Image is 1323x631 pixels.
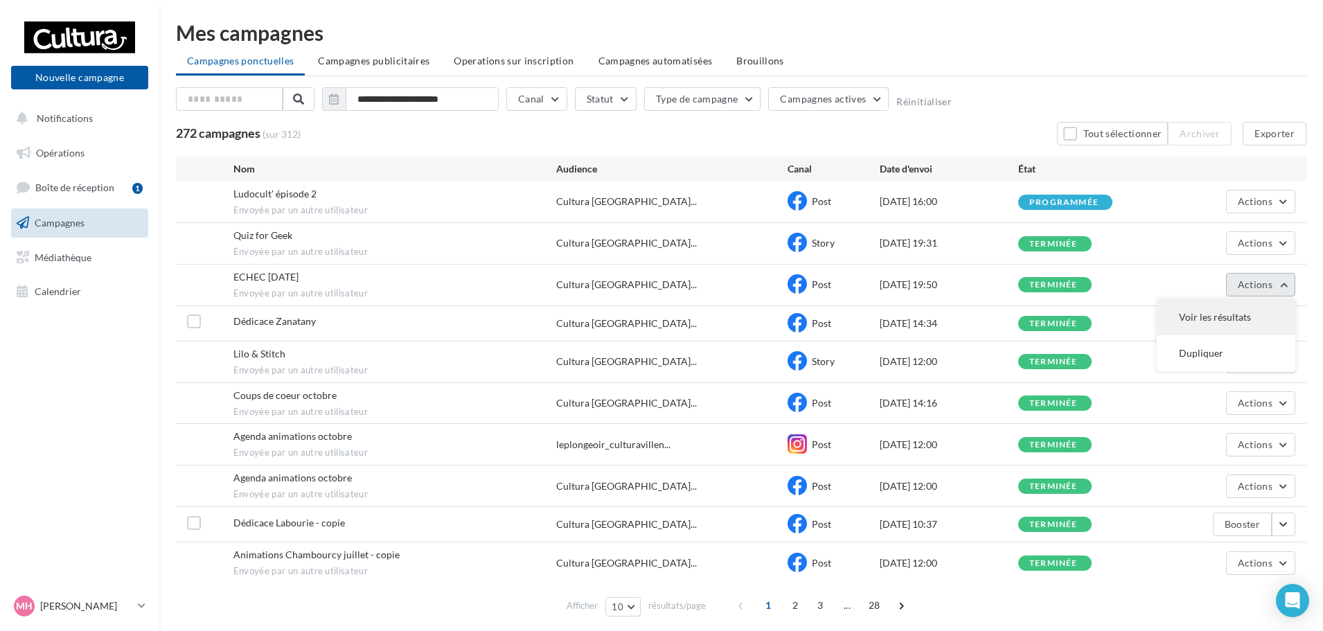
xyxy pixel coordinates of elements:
[556,438,671,452] span: leplongeoir_culturavillen...
[233,162,557,176] div: Nom
[1238,480,1272,492] span: Actions
[1226,190,1295,213] button: Actions
[8,104,145,133] button: Notifications
[233,406,557,418] span: Envoyée par un autre utilisateur
[1157,335,1295,371] button: Dupliquer
[1029,399,1078,408] div: terminée
[1029,559,1078,568] div: terminée
[35,181,114,193] span: Boîte de réception
[809,594,831,616] span: 3
[812,237,835,249] span: Story
[812,195,831,207] span: Post
[263,127,301,141] span: (sur 312)
[556,355,697,368] span: Cultura [GEOGRAPHIC_DATA]...
[556,278,697,292] span: Cultura [GEOGRAPHIC_DATA]...
[880,162,1018,176] div: Date d'envoi
[1029,319,1078,328] div: terminée
[11,593,148,619] a: MH [PERSON_NAME]
[1238,557,1272,569] span: Actions
[8,243,151,272] a: Médiathèque
[1018,162,1157,176] div: État
[1238,195,1272,207] span: Actions
[1213,513,1272,536] button: Booster
[35,251,91,263] span: Médiathèque
[556,236,697,250] span: Cultura [GEOGRAPHIC_DATA]...
[233,389,337,401] span: Coups de coeur octobre
[1168,122,1232,145] button: Archiver
[768,87,889,111] button: Campagnes actives
[233,246,557,258] span: Envoyée par un autre utilisateur
[556,195,697,208] span: Cultura [GEOGRAPHIC_DATA]...
[36,147,85,159] span: Opérations
[8,208,151,238] a: Campagnes
[1238,278,1272,290] span: Actions
[812,518,831,530] span: Post
[556,517,697,531] span: Cultura [GEOGRAPHIC_DATA]...
[233,447,557,459] span: Envoyée par un autre utilisateur
[1226,474,1295,498] button: Actions
[1029,198,1099,207] div: programmée
[784,594,806,616] span: 2
[863,594,886,616] span: 28
[880,396,1018,410] div: [DATE] 14:16
[788,162,880,176] div: Canal
[644,87,761,111] button: Type de campagne
[812,317,831,329] span: Post
[648,599,706,612] span: résultats/page
[812,438,831,450] span: Post
[812,355,835,367] span: Story
[1029,240,1078,249] div: terminée
[567,599,598,612] span: Afficher
[880,556,1018,570] div: [DATE] 12:00
[1029,520,1078,529] div: terminée
[880,517,1018,531] div: [DATE] 10:37
[1029,357,1078,366] div: terminée
[556,479,697,493] span: Cultura [GEOGRAPHIC_DATA]...
[318,55,429,66] span: Campagnes publicitaires
[612,601,623,612] span: 10
[454,55,574,66] span: Operations sur inscription
[896,96,952,107] button: Réinitialiser
[812,397,831,409] span: Post
[880,236,1018,250] div: [DATE] 19:31
[233,430,352,442] span: Agenda animations octobre
[506,87,567,111] button: Canal
[556,556,697,570] span: Cultura [GEOGRAPHIC_DATA]...
[1226,273,1295,296] button: Actions
[1238,438,1272,450] span: Actions
[812,480,831,492] span: Post
[605,597,641,616] button: 10
[880,355,1018,368] div: [DATE] 12:00
[233,315,316,327] span: Dédicace Zanatany
[8,277,151,306] a: Calendrier
[812,278,831,290] span: Post
[812,557,831,569] span: Post
[1029,482,1078,491] div: terminée
[1226,551,1295,575] button: Actions
[1226,231,1295,255] button: Actions
[233,271,299,283] span: ECHEC 04/10/2025
[37,112,93,124] span: Notifications
[1029,281,1078,290] div: terminée
[880,195,1018,208] div: [DATE] 16:00
[1243,122,1306,145] button: Exporter
[35,285,81,297] span: Calendrier
[1238,237,1272,249] span: Actions
[556,162,787,176] div: Audience
[880,278,1018,292] div: [DATE] 19:50
[598,55,713,66] span: Campagnes automatisées
[11,66,148,89] button: Nouvelle campagne
[233,348,285,359] span: Lilo & Stitch
[736,55,784,66] span: Brouillons
[757,594,779,616] span: 1
[1226,433,1295,456] button: Actions
[233,472,352,483] span: Agenda animations octobre
[233,229,292,241] span: Quiz for Geek
[40,599,132,613] p: [PERSON_NAME]
[880,479,1018,493] div: [DATE] 12:00
[1238,397,1272,409] span: Actions
[556,396,697,410] span: Cultura [GEOGRAPHIC_DATA]...
[1029,441,1078,450] div: terminée
[233,488,557,501] span: Envoyée par un autre utilisateur
[1057,122,1168,145] button: Tout sélectionner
